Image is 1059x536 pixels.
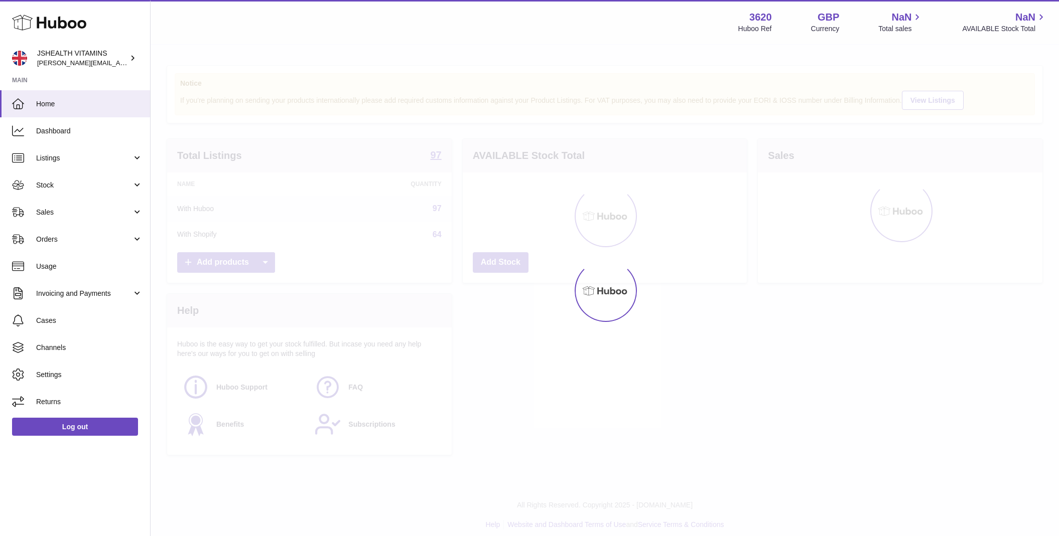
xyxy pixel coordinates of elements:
[36,316,143,325] span: Cases
[37,59,201,67] span: [PERSON_NAME][EMAIL_ADDRESS][DOMAIN_NAME]
[37,49,127,68] div: JSHEALTH VITAMINS
[36,343,143,352] span: Channels
[36,262,143,271] span: Usage
[738,24,772,34] div: Huboo Ref
[36,153,132,163] span: Listings
[962,11,1047,34] a: NaN AVAILABLE Stock Total
[962,24,1047,34] span: AVAILABLE Stock Total
[36,181,132,190] span: Stock
[36,208,132,217] span: Sales
[36,289,132,298] span: Invoicing and Payments
[36,99,143,109] span: Home
[12,51,27,66] img: francesca@jshealthvitamins.com
[1015,11,1035,24] span: NaN
[12,418,138,436] a: Log out
[811,24,840,34] div: Currency
[36,126,143,136] span: Dashboard
[749,11,772,24] strong: 3620
[36,235,132,244] span: Orders
[878,11,923,34] a: NaN Total sales
[36,370,143,380] span: Settings
[36,397,143,407] span: Returns
[878,24,923,34] span: Total sales
[891,11,911,24] span: NaN
[818,11,839,24] strong: GBP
